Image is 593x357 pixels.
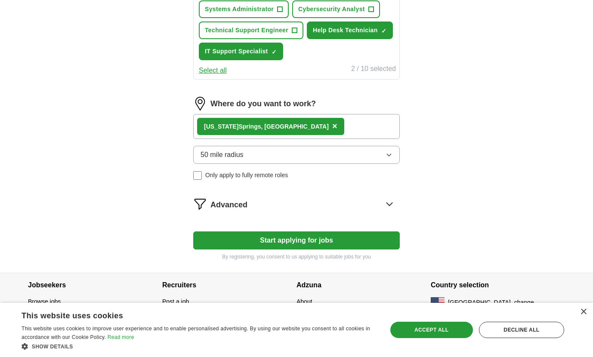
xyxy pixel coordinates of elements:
img: location.png [193,97,207,111]
button: IT Support Specialist✓ [199,43,283,60]
label: Where do you want to work? [210,98,316,110]
button: Systems Administrator [199,0,289,18]
a: About [296,298,312,305]
input: Only apply to fully remote roles [193,171,202,180]
span: IT Support Specialist [205,47,268,56]
button: 50 mile radius [193,146,400,164]
span: Advanced [210,199,247,211]
button: Technical Support Engineer [199,22,303,39]
a: Browse jobs [28,298,61,305]
div: Accept all [390,322,473,338]
img: US flag [431,297,445,308]
span: Cybersecurity Analyst [298,5,365,14]
span: ✓ [272,49,277,55]
a: Post a job [162,298,189,305]
div: 2 / 10 selected [351,64,396,76]
div: Springs, [GEOGRAPHIC_DATA] [204,122,329,131]
button: Start applying for jobs [193,231,400,249]
button: Select all [199,65,227,76]
span: × [332,121,337,131]
button: × [332,120,337,133]
button: change [514,298,534,307]
span: Only apply to fully remote roles [205,171,288,180]
span: Technical Support Engineer [205,26,288,35]
div: Close [580,309,587,315]
span: ✓ [381,28,386,34]
span: This website uses cookies to improve user experience and to enable personalised advertising. By u... [22,326,370,340]
img: filter [193,197,207,211]
span: 50 mile radius [201,150,244,160]
span: Show details [32,344,73,350]
div: Show details [22,342,376,351]
span: Systems Administrator [205,5,274,14]
a: Read more, opens a new window [108,334,134,340]
p: By registering, you consent to us applying to suitable jobs for you [193,253,400,261]
button: Help Desk Technician✓ [307,22,393,39]
h4: Country selection [431,273,565,297]
div: This website uses cookies [22,308,355,321]
span: [GEOGRAPHIC_DATA] [448,298,511,307]
strong: [US_STATE] [204,123,238,130]
div: Decline all [479,322,564,338]
button: Cybersecurity Analyst [292,0,380,18]
span: Help Desk Technician [313,26,378,35]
